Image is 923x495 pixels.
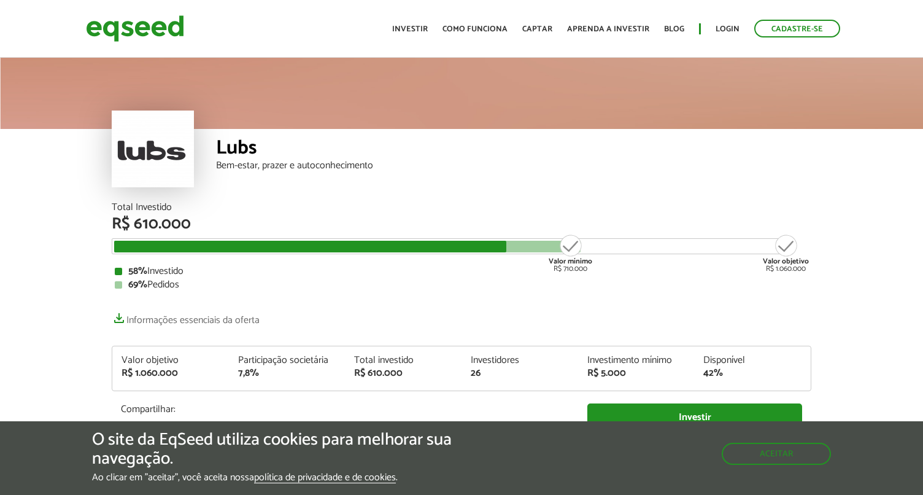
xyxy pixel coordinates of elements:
[587,368,685,378] div: R$ 5.000
[122,368,220,378] div: R$ 1.060.000
[587,356,685,365] div: Investimento mínimo
[128,263,147,279] strong: 58%
[238,368,336,378] div: 7,8%
[549,255,592,267] strong: Valor mínimo
[722,443,831,465] button: Aceitar
[392,25,428,33] a: Investir
[112,308,260,325] a: Informações essenciais da oferta
[664,25,684,33] a: Blog
[121,403,569,415] p: Compartilhar:
[763,233,809,273] div: R$ 1.060.000
[238,356,336,365] div: Participação societária
[122,356,220,365] div: Valor objetivo
[763,255,809,267] strong: Valor objetivo
[86,12,184,45] img: EqSeed
[442,25,508,33] a: Como funciona
[112,203,811,212] div: Total Investido
[522,25,552,33] a: Captar
[216,138,811,161] div: Lubs
[567,25,649,33] a: Aprenda a investir
[587,403,802,431] a: Investir
[703,356,801,365] div: Disponível
[547,233,593,273] div: R$ 710.000
[354,356,452,365] div: Total investido
[115,267,808,276] div: Investido
[216,161,811,171] div: Bem-estar, prazer e autoconhecimento
[354,368,452,378] div: R$ 610.000
[471,356,569,365] div: Investidores
[703,368,801,378] div: 42%
[115,280,808,290] div: Pedidos
[471,368,569,378] div: 26
[128,276,147,293] strong: 69%
[112,216,811,232] div: R$ 610.000
[92,472,535,483] p: Ao clicar em "aceitar", você aceita nossa .
[254,473,396,483] a: política de privacidade e de cookies
[716,25,740,33] a: Login
[754,20,840,37] a: Cadastre-se
[92,431,535,469] h5: O site da EqSeed utiliza cookies para melhorar sua navegação.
